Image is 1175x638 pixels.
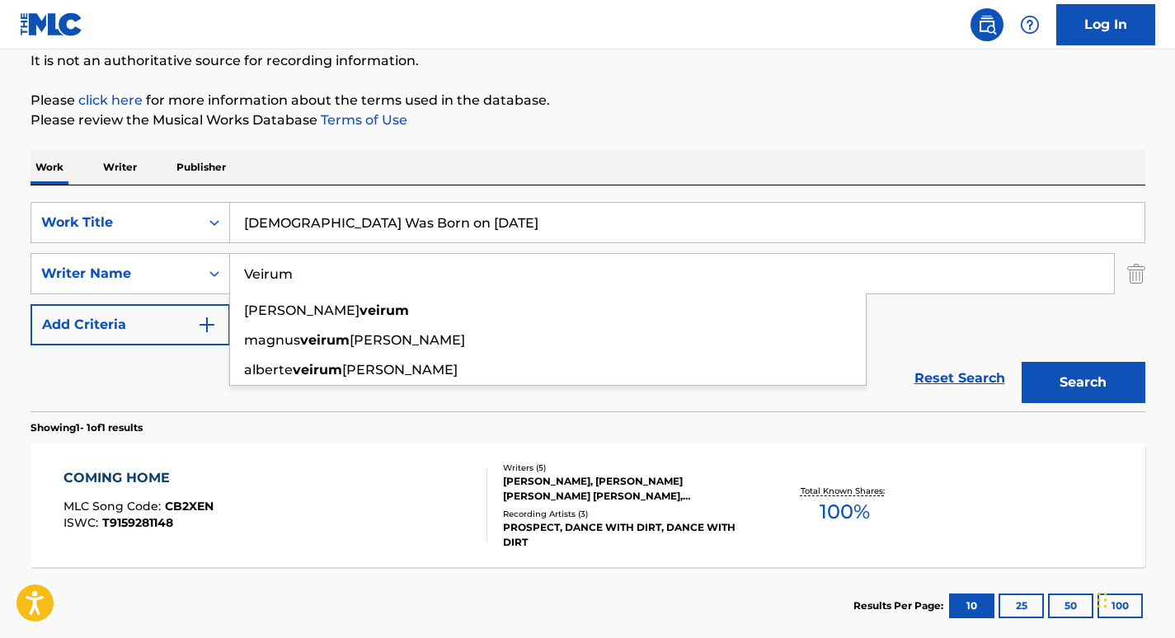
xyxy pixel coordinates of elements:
[1097,575,1107,625] div: Drag
[63,499,165,514] span: MLC Song Code :
[31,304,230,345] button: Add Criteria
[244,303,360,318] span: [PERSON_NAME]
[503,474,752,504] div: [PERSON_NAME], [PERSON_NAME] [PERSON_NAME] [PERSON_NAME], [PERSON_NAME]
[317,112,407,128] a: Terms of Use
[1093,559,1175,638] iframe: Chat Widget
[98,150,142,185] p: Writer
[63,468,214,488] div: COMING HOME
[503,520,752,550] div: PROSPECT, DANCE WITH DIRT, DANCE WITH DIRT
[1048,593,1093,618] button: 50
[31,150,68,185] p: Work
[503,462,752,474] div: Writers ( 5 )
[906,360,1013,396] a: Reset Search
[1127,253,1145,294] img: Delete Criterion
[503,508,752,520] div: Recording Artists ( 3 )
[999,593,1044,618] button: 25
[1056,4,1155,45] a: Log In
[31,91,1145,110] p: Please for more information about the terms used in the database.
[971,8,1003,41] a: Public Search
[350,332,465,348] span: [PERSON_NAME]
[20,12,83,36] img: MLC Logo
[41,264,190,284] div: Writer Name
[1020,15,1040,35] img: help
[41,213,190,232] div: Work Title
[1022,362,1145,403] button: Search
[165,499,214,514] span: CB2XEN
[360,303,409,318] strong: veirum
[31,420,143,435] p: Showing 1 - 1 of 1 results
[31,443,1145,567] a: COMING HOMEMLC Song Code:CB2XENISWC:T9159281148Writers (5)[PERSON_NAME], [PERSON_NAME] [PERSON_NA...
[172,150,231,185] p: Publisher
[1013,8,1046,41] div: Help
[949,593,994,618] button: 10
[78,92,143,108] a: click here
[244,362,293,378] span: alberte
[342,362,458,378] span: [PERSON_NAME]
[244,332,300,348] span: magnus
[293,362,342,378] strong: veirum
[820,497,870,527] span: 100 %
[197,315,217,335] img: 9d2ae6d4665cec9f34b9.svg
[31,110,1145,130] p: Please review the Musical Works Database
[300,332,350,348] strong: veirum
[102,515,173,530] span: T9159281148
[977,15,997,35] img: search
[63,515,102,530] span: ISWC :
[31,51,1145,71] p: It is not an authoritative source for recording information.
[31,202,1145,411] form: Search Form
[801,485,889,497] p: Total Known Shares:
[853,598,947,613] p: Results Per Page:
